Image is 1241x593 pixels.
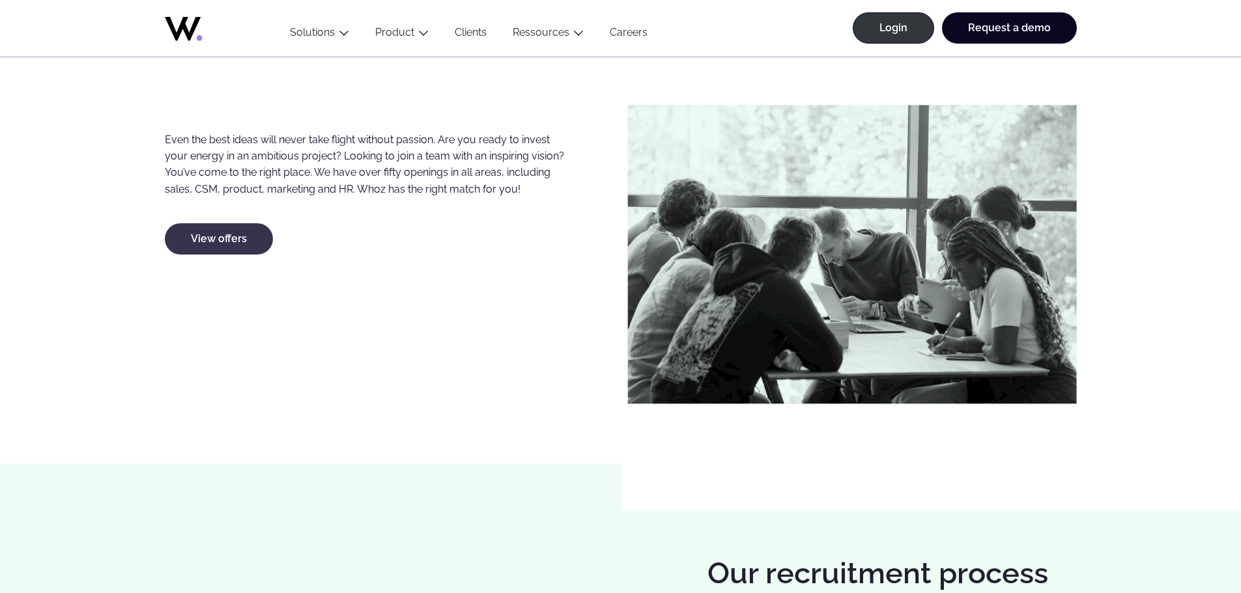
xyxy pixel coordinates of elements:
[277,26,362,44] button: Solutions
[942,12,1077,44] a: Request a demo
[362,26,442,44] button: Product
[165,131,569,197] p: Even the best ideas will never take flight without passion. Are you ready to invest your energy i...
[513,26,569,38] a: Ressources
[627,105,1077,404] img: Whozzies-learning
[853,12,934,44] a: Login
[165,223,273,255] a: View offers
[442,26,500,44] a: Clients
[500,26,597,44] button: Ressources
[597,26,661,44] a: Careers
[707,557,1077,590] h2: Our recruitment process
[375,26,414,38] a: Product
